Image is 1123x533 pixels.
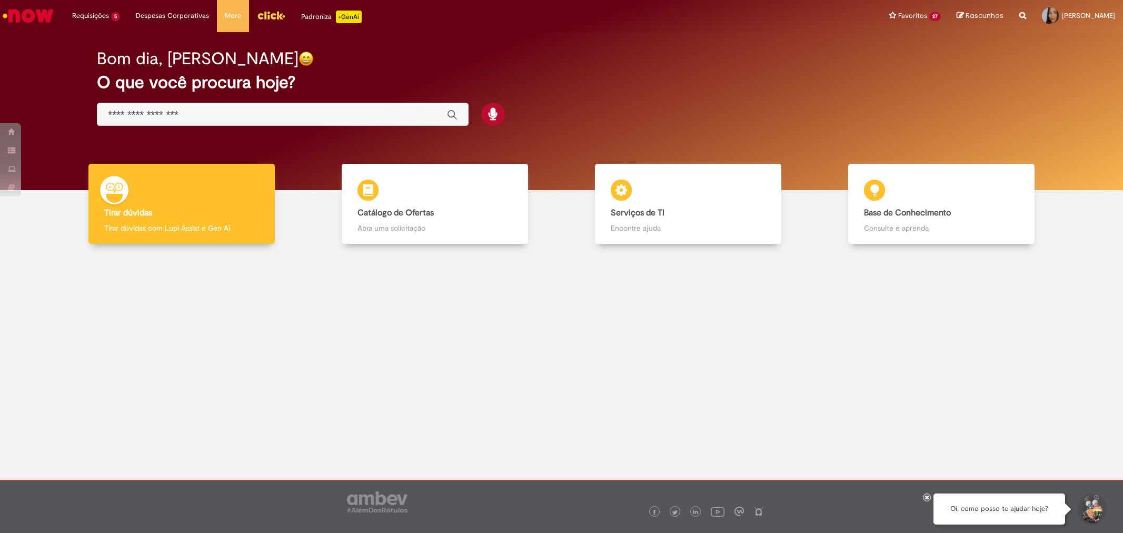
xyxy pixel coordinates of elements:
b: Base de Conhecimento [864,208,951,218]
a: Catálogo de Ofertas Abra uma solicitação [309,164,562,244]
img: logo_footer_youtube.png [711,505,724,518]
span: Despesas Corporativas [136,11,209,21]
b: Catálogo de Ofertas [357,208,434,218]
img: ServiceNow [1,5,55,26]
div: Oi, como posso te ajudar hoje? [933,493,1065,525]
b: Serviços de TI [611,208,664,218]
h2: Bom dia, [PERSON_NAME] [97,50,299,68]
img: click_logo_yellow_360x200.png [257,7,285,23]
img: logo_footer_facebook.png [652,510,657,515]
img: logo_footer_twitter.png [672,510,678,515]
img: logo_footer_workplace.png [734,507,744,516]
span: [PERSON_NAME] [1062,11,1115,20]
p: Encontre ajuda [611,223,766,233]
span: Requisições [72,11,109,21]
span: More [225,11,241,21]
p: Consulte e aprenda [864,223,1019,233]
span: Rascunhos [966,11,1003,21]
span: Favoritos [898,11,927,21]
a: Rascunhos [957,11,1003,21]
p: +GenAi [336,11,362,23]
button: Iniciar Conversa de Suporte [1076,493,1107,525]
span: 5 [111,12,120,21]
h2: O que você procura hoje? [97,73,1026,92]
b: Tirar dúvidas [104,208,152,218]
p: Abra uma solicitação [357,223,512,233]
img: logo_footer_linkedin.png [693,509,698,516]
div: Padroniza [301,11,362,23]
a: Tirar dúvidas Tirar dúvidas com Lupi Assist e Gen Ai [55,164,309,244]
img: logo_footer_naosei.png [754,507,763,516]
img: happy-face.png [299,51,314,66]
img: logo_footer_ambev_rotulo_gray.png [347,491,408,512]
p: Tirar dúvidas com Lupi Assist e Gen Ai [104,223,259,233]
span: 27 [929,12,941,21]
a: Serviços de TI Encontre ajuda [562,164,815,244]
a: Base de Conhecimento Consulte e aprenda [814,164,1068,244]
